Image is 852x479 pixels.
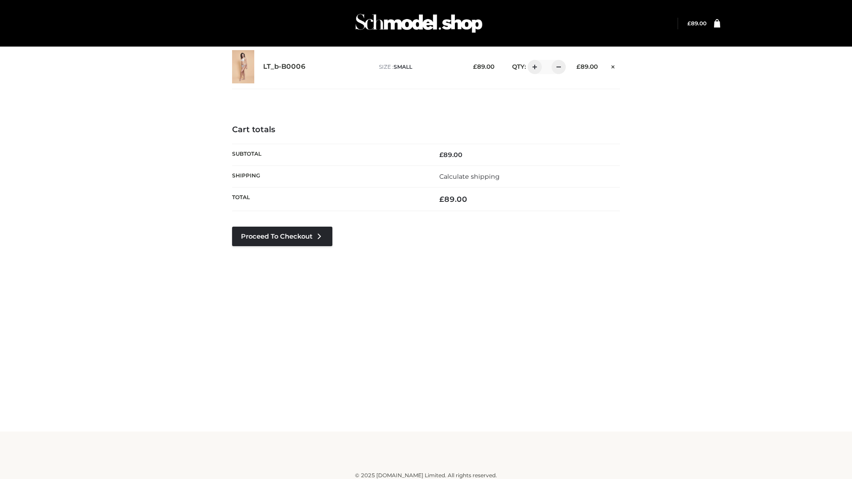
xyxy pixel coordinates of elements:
span: £ [439,151,443,159]
a: Remove this item [607,60,620,71]
a: Proceed to Checkout [232,227,332,246]
div: QTY: [503,60,563,74]
bdi: 89.00 [439,151,462,159]
p: size : [379,63,459,71]
bdi: 89.00 [576,63,598,70]
span: £ [576,63,580,70]
span: £ [439,195,444,204]
bdi: 89.00 [473,63,494,70]
span: SMALL [394,63,412,70]
span: £ [473,63,477,70]
th: Total [232,188,426,211]
a: LT_b-B0006 [263,63,306,71]
h4: Cart totals [232,125,620,135]
span: £ [687,20,691,27]
th: Shipping [232,165,426,187]
a: Calculate shipping [439,173,500,181]
a: £89.00 [687,20,706,27]
bdi: 89.00 [687,20,706,27]
img: Schmodel Admin 964 [352,6,485,41]
bdi: 89.00 [439,195,467,204]
th: Subtotal [232,144,426,165]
